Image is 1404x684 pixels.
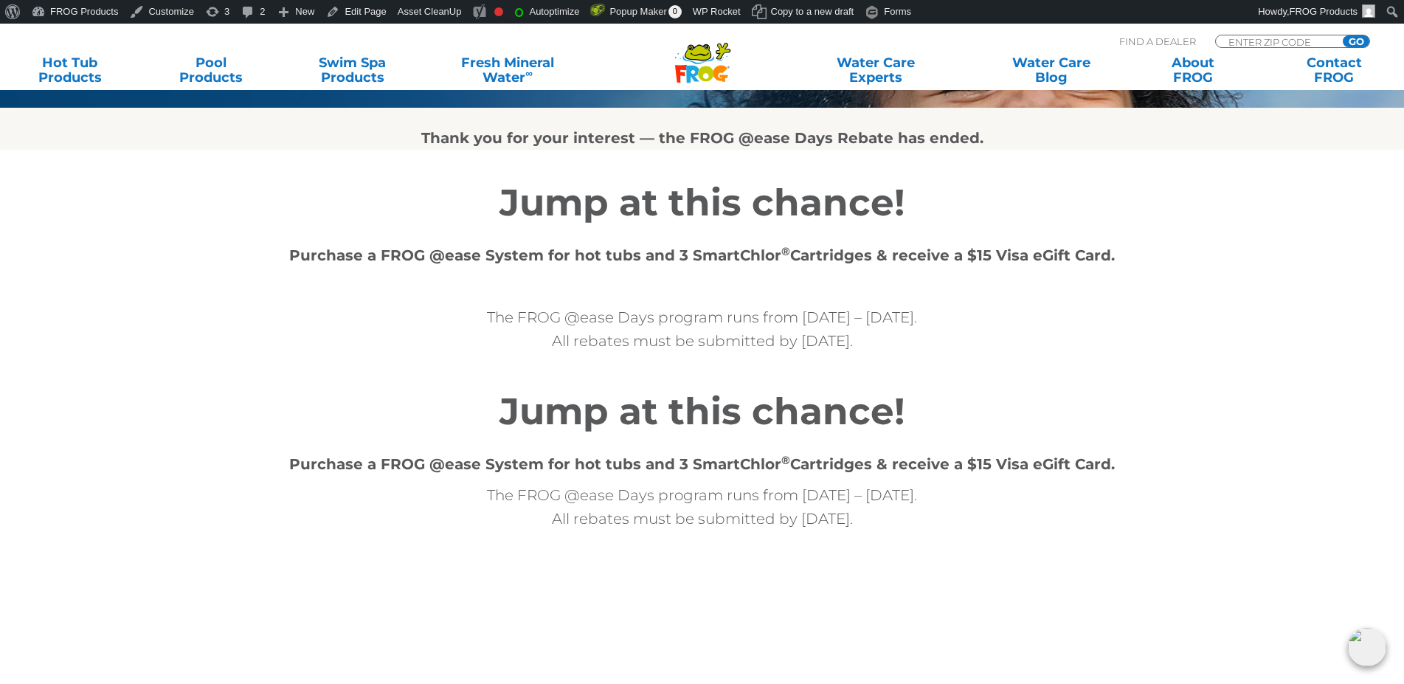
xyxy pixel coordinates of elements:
[1138,55,1248,85] a: AboutFROG
[668,5,682,18] span: 0
[156,55,266,85] a: PoolProducts
[289,455,1115,473] strong: Purchase a FROG @ease System for hot tubs and 3 SmartChlor Cartridges & receive a $15 Visa eGift ...
[260,181,1145,225] h2: Jump at this chance!
[1279,55,1389,85] a: ContactFROG
[289,246,1115,264] strong: Purchase a FROG @ease System for hot tubs and 3 SmartChlor Cartridges & receive a $15 Visa eGift ...
[260,390,1145,434] h2: Jump at this chance!
[1290,6,1358,17] span: FROG Products
[421,129,983,147] strong: Thank you for your interest — the FROG @ease Days Rebate has ended.
[1227,35,1327,48] input: Zip Code Form
[260,305,1145,353] p: The FROG @ease Days program runs from [DATE] – [DATE]. All rebates must be submitted by [DATE].
[1348,628,1386,666] img: openIcon
[1119,35,1196,48] p: Find A Dealer
[781,453,790,467] sup: ®
[494,7,503,16] div: Focus keyphrase not set
[786,55,965,85] a: Water CareExperts
[1343,35,1369,47] input: GO
[781,244,790,258] sup: ®
[997,55,1107,85] a: Water CareBlog
[525,67,533,79] sup: ∞
[297,55,407,85] a: Swim SpaProducts
[439,55,576,85] a: Fresh MineralWater∞
[260,483,1145,531] p: The FROG @ease Days program runs from [DATE] – [DATE]. All rebates must be submitted by [DATE].
[15,55,125,85] a: Hot TubProducts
